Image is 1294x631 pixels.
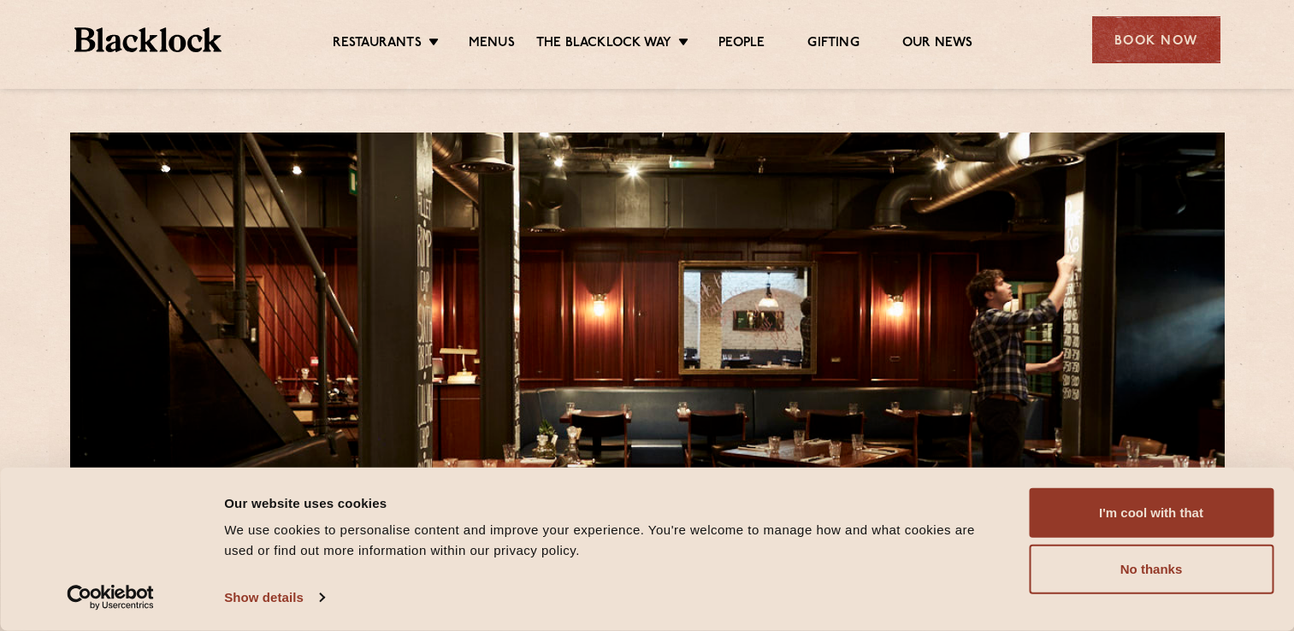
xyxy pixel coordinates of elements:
a: Gifting [807,35,859,54]
div: Book Now [1092,16,1220,63]
div: Our website uses cookies [224,492,990,513]
a: Show details [224,585,323,610]
a: Our News [902,35,973,54]
a: Restaurants [333,35,422,54]
a: People [718,35,765,54]
button: I'm cool with that [1029,488,1273,538]
a: Usercentrics Cookiebot - opens in a new window [36,585,186,610]
a: Menus [469,35,515,54]
img: BL_Textured_Logo-footer-cropped.svg [74,27,222,52]
button: No thanks [1029,545,1273,594]
a: The Blacklock Way [536,35,671,54]
div: We use cookies to personalise content and improve your experience. You're welcome to manage how a... [224,520,990,561]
